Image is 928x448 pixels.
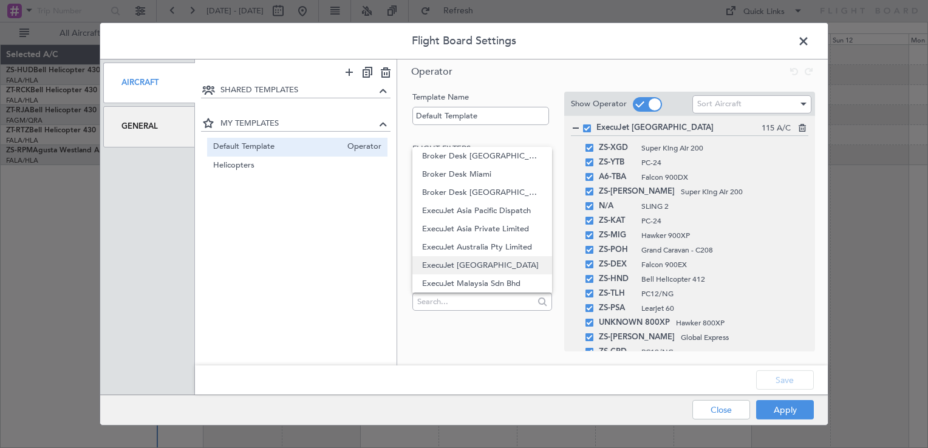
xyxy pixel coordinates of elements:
button: Close [692,400,750,419]
span: ZS-PSA [599,301,635,316]
span: Operator [411,65,452,78]
span: ExecuJet Australia Pty Limited [422,238,542,256]
span: UNKNOWN 800XP [599,316,670,330]
span: N/A [599,199,635,214]
span: 115 A/C [762,123,791,135]
span: ZS-YTB [599,155,635,170]
span: PC12/NG [641,288,808,299]
span: ZS-[PERSON_NAME] [599,330,675,345]
span: Sort Aircraft [697,98,742,109]
span: Falcon 900EX [641,259,808,270]
span: MY TEMPLATES [220,118,377,130]
span: ZS-KAT [599,214,635,228]
span: Helicopters [213,159,382,172]
span: Default Template [213,140,342,153]
span: ZS-[PERSON_NAME] [599,185,675,199]
span: Super King Air 200 [641,143,808,154]
span: ExecuJet Asia Private Limited [422,220,542,238]
div: Aircraft [103,63,195,103]
span: ExecuJet [GEOGRAPHIC_DATA] [596,122,762,134]
span: ExecuJet [GEOGRAPHIC_DATA] [422,256,542,274]
span: Learjet 60 [641,303,808,314]
input: Search... [417,293,533,311]
span: Grand Caravan - C208 [641,245,808,256]
label: Show Operator [571,98,627,110]
span: Broker Desk Miami [422,165,542,183]
header: Flight Board Settings [100,23,828,59]
span: ZS-DEX [599,257,635,272]
span: ZS-TLH [599,287,635,301]
span: SHARED TEMPLATES [220,84,377,97]
span: PC-24 [641,157,808,168]
span: Operator [341,140,381,153]
span: Bell Helicopter 412 [641,274,808,285]
label: Template Name [412,92,551,104]
span: SLING 2 [641,201,808,212]
span: ZS-XGD [599,141,635,155]
span: Hawker 800XP [676,317,808,328]
span: ZS-HND [599,272,635,287]
span: ZS-MIG [599,228,635,243]
span: ZS-POH [599,243,635,257]
span: ZS-CPD [599,345,635,359]
span: Falcon 900DX [641,172,808,183]
div: General [103,106,195,147]
span: Global Express [681,332,808,343]
span: Broker Desk [GEOGRAPHIC_DATA] [422,147,542,165]
span: ExecuJet Malaysia Sdn Bhd [422,274,542,293]
span: ExecuJet Asia Pacific Dispatch [422,202,542,220]
span: PC12/NG [641,347,808,358]
span: Broker Desk [GEOGRAPHIC_DATA] [422,183,542,202]
span: Super King Air 200 [681,186,808,197]
span: A6-TBA [599,170,635,185]
span: Hawker 900XP [641,230,808,241]
h2: Flight filters [412,143,551,155]
button: Apply [756,400,814,419]
span: PC-24 [641,216,808,226]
